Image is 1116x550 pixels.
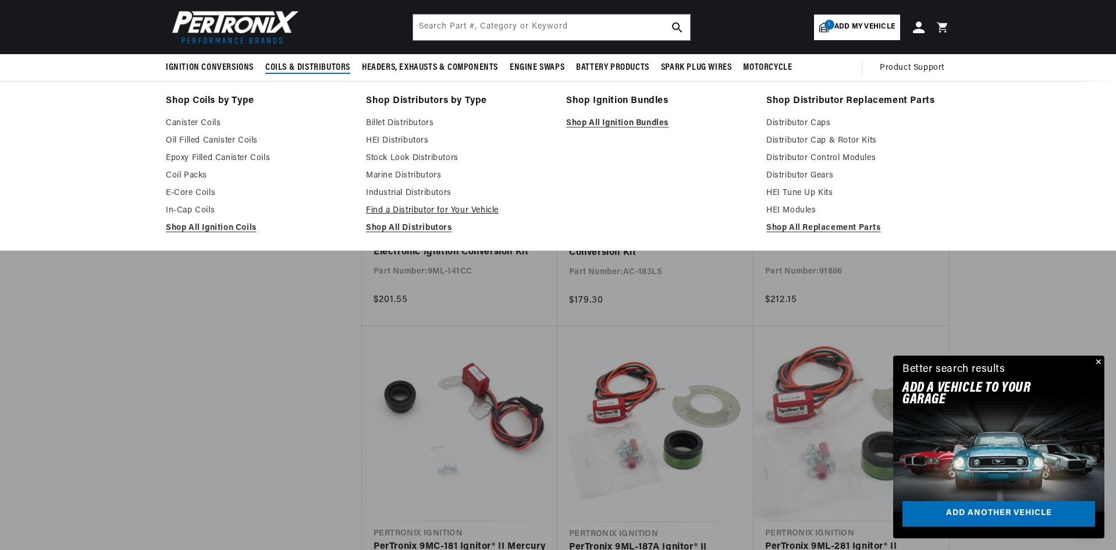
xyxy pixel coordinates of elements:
span: Headers, Exhausts & Components [362,62,498,74]
a: Distributor Caps [766,116,950,130]
a: Add another vehicle [902,501,1095,527]
a: PerTronix 9ML-141CC Ignitor® II [PERSON_NAME] 25 & 26 Series Electronic Ignition Conversion Kit [374,215,546,260]
a: Shop Coils by Type [166,93,350,109]
a: Coil Packs [166,169,350,183]
a: Find a Distributor for Your Vehicle [366,204,550,218]
span: Add my vehicle [834,22,895,33]
div: Better search results [902,361,1005,378]
span: Spark Plug Wires [661,62,732,74]
span: Coils & Distributors [265,62,350,74]
a: Industrial Distributors [366,186,550,200]
a: HEI Distributors [366,134,550,148]
a: Marine Distributors [366,169,550,183]
summary: Ignition Conversions [166,54,260,81]
summary: Engine Swaps [504,54,570,81]
a: Shop All Replacement Parts [766,221,950,235]
span: 1 [824,20,834,30]
a: 1Add my vehicle [814,15,900,40]
a: Shop All Ignition Coils [166,221,350,235]
a: Shop Distributor Replacement Parts [766,93,950,109]
a: Distributor Gears [766,169,950,183]
a: Shop All Distributors [366,221,550,235]
summary: Product Support [880,54,950,82]
input: Search Part #, Category or Keyword [413,15,690,40]
h2: Add A VEHICLE to your garage [902,382,1066,406]
a: Epoxy Filled Canister Coils [166,151,350,165]
a: E-Core Coils [166,186,350,200]
span: Engine Swaps [510,62,564,74]
a: Distributor Control Modules [766,151,950,165]
span: Product Support [880,62,944,74]
summary: Battery Products [570,54,655,81]
a: Distributor Cap & Rotor Kits [766,134,950,148]
summary: Headers, Exhausts & Components [356,54,504,81]
a: Stock Look Distributors [366,151,550,165]
a: Billet Distributors [366,116,550,130]
a: Canister Coils [166,116,350,130]
a: Shop Ignition Bundles [566,93,750,109]
summary: Spark Plug Wires [655,54,738,81]
a: Shop All Ignition Bundles [566,116,750,130]
span: Ignition Conversions [166,62,254,74]
a: Oil Filled Canister Coils [166,134,350,148]
a: HEI Tune Up Kits [766,186,950,200]
img: Pertronix [166,7,300,47]
span: Battery Products [576,62,649,74]
summary: Coils & Distributors [260,54,356,81]
span: Motorcycle [743,62,792,74]
a: In-Cap Coils [166,204,350,218]
summary: Motorcycle [737,54,798,81]
button: search button [664,15,690,40]
a: PerTronix AC-183LS Ignitor® Accel 30000 Series Electronic Ignition Conversion Kit [569,216,742,261]
button: Close [1090,356,1104,370]
a: HEI Modules [766,204,950,218]
a: Shop Distributors by Type [366,93,550,109]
